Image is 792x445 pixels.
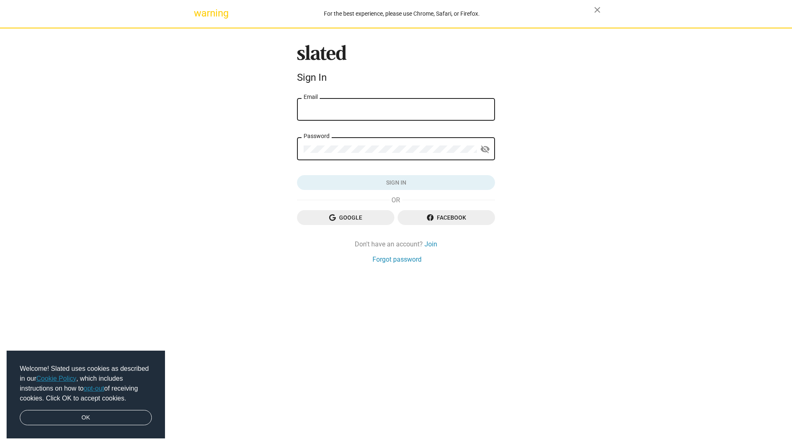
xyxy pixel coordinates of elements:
button: Google [297,210,394,225]
div: For the best experience, please use Chrome, Safari, or Firefox. [210,8,594,19]
a: Join [424,240,437,248]
span: Facebook [404,210,488,225]
mat-icon: warning [194,8,204,18]
a: Cookie Policy [36,375,76,382]
mat-icon: close [592,5,602,15]
div: Sign In [297,72,495,83]
a: opt-out [84,385,104,392]
a: Forgot password [372,255,422,264]
div: Don't have an account? [297,240,495,248]
sl-branding: Sign In [297,45,495,87]
button: Show password [477,141,493,158]
span: Welcome! Slated uses cookies as described in our , which includes instructions on how to of recei... [20,364,152,403]
a: dismiss cookie message [20,410,152,426]
button: Facebook [398,210,495,225]
span: Google [304,210,388,225]
div: cookieconsent [7,351,165,439]
mat-icon: visibility_off [480,143,490,156]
